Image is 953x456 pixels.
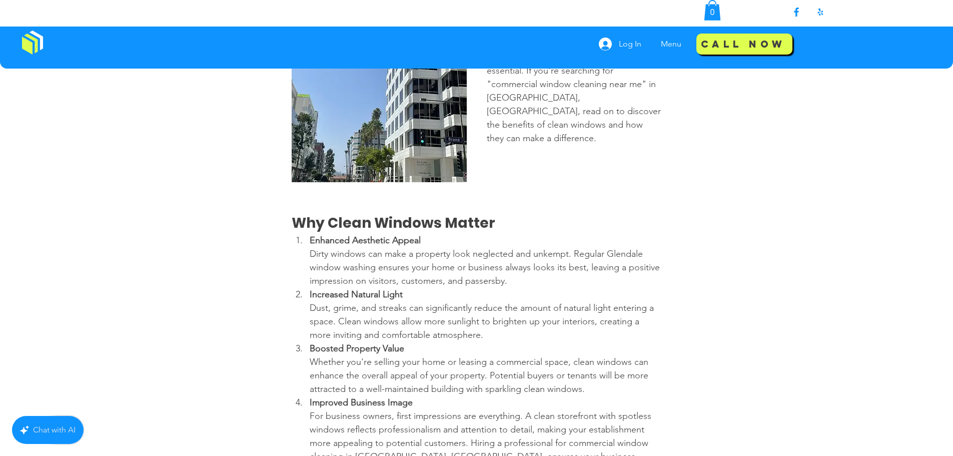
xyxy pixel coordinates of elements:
[310,235,421,246] span: Enhanced Aesthetic Appeal
[701,37,785,51] span: Call Now
[814,6,826,18] img: Yelp!
[592,35,648,54] button: Log In
[292,213,495,233] span: Why Clean Windows Matter
[310,343,404,354] span: Boosted Property Value
[696,33,792,55] a: Call Now
[22,31,43,55] img: Window Cleaning Budds, Affordable window cleaning services near me in Los Angeles
[310,302,656,340] span: Dust, grime, and streaks can significantly reduce the amount of natural light entering a space. C...
[12,416,84,444] button: Chat with AI, false, false
[817,413,953,456] iframe: Wix Chat
[310,356,651,394] span: Whether you're selling your home or leasing a commercial space, clean windows can enhance the ove...
[790,6,826,18] ul: Social Bar
[710,8,714,17] text: 0
[615,39,645,50] span: Log In
[310,397,413,408] span: Improved Business Image
[656,32,686,57] p: Menu
[653,32,692,57] div: Menu
[310,248,662,286] span: Dirty windows can make a property look neglected and unkempt. Regular Glendale window washing ens...
[33,423,76,437] div: Chat with AI
[310,289,403,300] span: Increased Natural Light
[653,32,692,57] nav: Site
[790,6,802,18] img: Facebook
